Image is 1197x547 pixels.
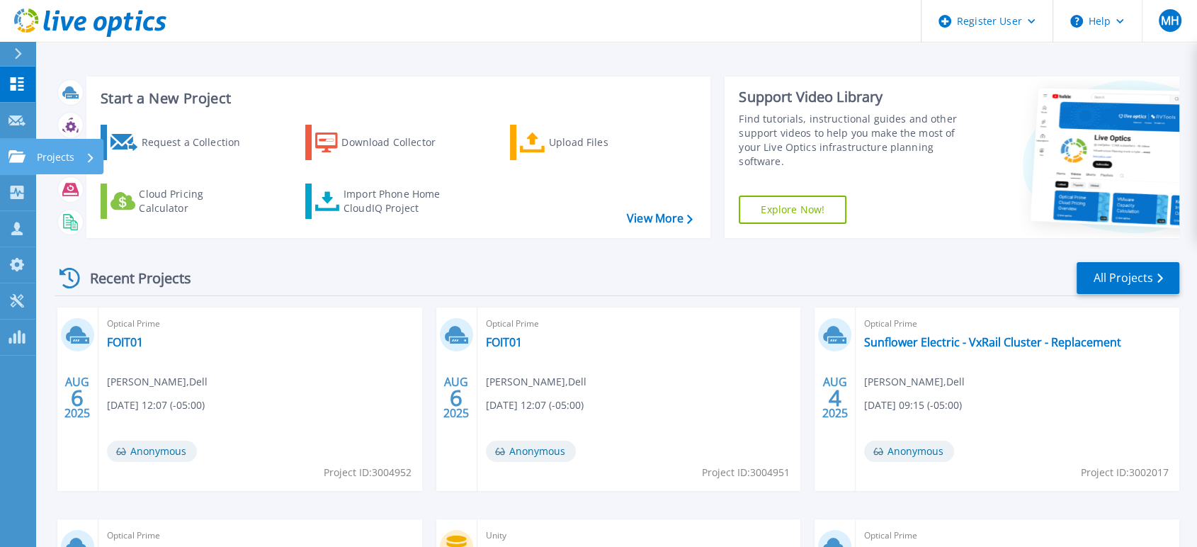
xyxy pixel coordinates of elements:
a: Upload Files [510,125,668,160]
div: Request a Collection [141,128,254,157]
a: Cloud Pricing Calculator [101,184,259,219]
div: Find tutorials, instructional guides and other support videos to help you make the most of your L... [739,112,969,169]
a: FOIT01 [107,335,143,349]
a: Download Collector [305,125,463,160]
span: [PERSON_NAME] , Dell [486,374,586,390]
a: Sunflower Electric - VxRail Cluster - Replacement [864,335,1121,349]
span: Anonymous [107,441,197,462]
span: Unity [486,528,793,543]
span: [PERSON_NAME] , Dell [107,374,208,390]
div: Cloud Pricing Calculator [139,187,252,215]
a: Request a Collection [101,125,259,160]
span: 4 [829,392,841,404]
span: Optical Prime [486,316,793,332]
div: AUG 2025 [64,372,91,424]
span: [DATE] 12:07 (-05:00) [486,397,584,413]
a: All Projects [1077,262,1179,294]
span: Anonymous [864,441,954,462]
div: Download Collector [341,128,455,157]
div: AUG 2025 [822,372,849,424]
span: MH [1160,15,1179,26]
a: View More [627,212,693,225]
p: Projects [37,139,74,176]
span: Project ID: 3002017 [1081,465,1169,480]
span: 6 [71,392,84,404]
span: [DATE] 12:07 (-05:00) [107,397,205,413]
div: Upload Files [549,128,662,157]
span: Project ID: 3004952 [324,465,412,480]
span: [DATE] 09:15 (-05:00) [864,397,962,413]
span: 6 [450,392,463,404]
span: Anonymous [486,441,576,462]
span: Optical Prime [107,528,414,543]
div: Recent Projects [55,261,210,295]
a: Explore Now! [739,196,846,224]
div: Import Phone Home CloudIQ Project [344,187,454,215]
span: Optical Prime [107,316,414,332]
span: Optical Prime [864,528,1171,543]
span: Optical Prime [864,316,1171,332]
div: Support Video Library [739,88,969,106]
div: AUG 2025 [443,372,470,424]
h3: Start a New Project [101,91,692,106]
span: [PERSON_NAME] , Dell [864,374,965,390]
a: FOIT01 [486,335,522,349]
span: Project ID: 3004951 [702,465,790,480]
